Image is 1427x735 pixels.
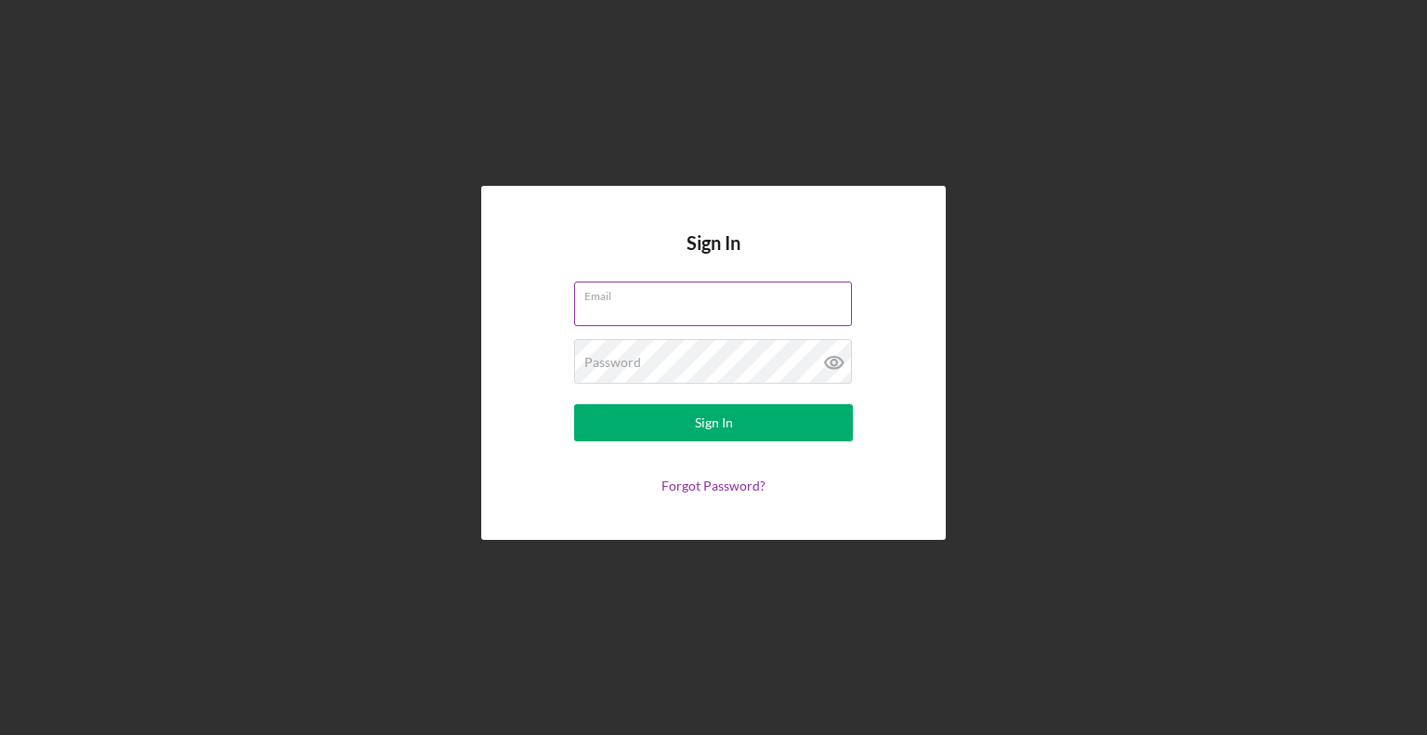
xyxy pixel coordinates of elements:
[695,404,733,441] div: Sign In
[584,282,852,303] label: Email
[687,232,740,282] h4: Sign In
[584,355,641,370] label: Password
[661,478,766,493] a: Forgot Password?
[574,404,853,441] button: Sign In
